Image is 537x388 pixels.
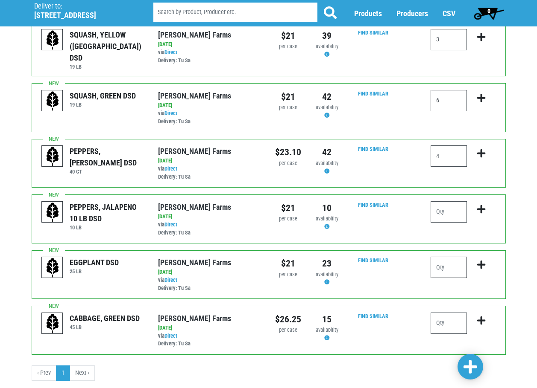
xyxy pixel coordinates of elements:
div: per case [275,326,301,334]
div: 23 [314,257,340,270]
a: Direct [164,49,177,55]
div: $21 [275,29,301,43]
div: via [158,49,262,65]
a: CSV [443,9,455,18]
div: Delivery: Tu Sa [158,57,262,65]
div: 15 [314,313,340,326]
div: SQUASH, YELLOW ([GEOGRAPHIC_DATA]) DSD [70,29,145,64]
div: $23.10 [275,145,301,159]
a: Direct [164,277,177,283]
div: SQUASH, GREEN DSD [70,90,136,101]
div: [DATE] [158,324,262,332]
h6: 19 LB [70,101,136,108]
a: Find Similar [358,202,388,208]
a: [PERSON_NAME] Farms [158,314,231,323]
a: 1 [56,365,70,381]
div: $21 [275,201,301,215]
a: Direct [164,221,177,228]
div: 39 [314,29,340,43]
div: PEPPERS, [PERSON_NAME] DSD [70,145,145,168]
a: [PERSON_NAME] Farms [158,203,231,211]
div: 10 [314,201,340,215]
span: availability [316,215,338,222]
div: EGGPLANT DSD [70,257,119,268]
div: Delivery: Tu Sa [158,118,262,126]
div: $21 [275,90,301,104]
input: Qty [431,145,467,167]
span: 0 [487,8,490,14]
input: Qty [431,90,467,111]
a: Direct [164,333,177,339]
img: placeholder-variety-43d6402dacf2d531de610a020419775a.svg [42,146,63,167]
div: CABBAGE, GREEN DSD [70,313,140,324]
input: Qty [431,313,467,334]
img: placeholder-variety-43d6402dacf2d531de610a020419775a.svg [42,29,63,51]
div: Delivery: Tu Sa [158,284,262,292]
span: availability [316,104,338,110]
div: Delivery: Tu Sa [158,340,262,348]
a: Find Similar [358,313,388,319]
a: [PERSON_NAME] Farms [158,147,231,156]
div: via [158,110,262,126]
img: placeholder-variety-43d6402dacf2d531de610a020419775a.svg [42,90,63,112]
a: Find Similar [358,146,388,152]
span: availability [316,271,338,278]
a: [PERSON_NAME] Farms [158,258,231,267]
div: Delivery: Tu Sa [158,173,262,181]
nav: pager [32,365,506,381]
div: per case [275,159,301,168]
a: Find Similar [358,29,388,36]
div: per case [275,104,301,112]
a: Find Similar [358,257,388,263]
span: availability [316,327,338,333]
div: [DATE] [158,157,262,165]
h6: 10 LB [70,224,145,231]
img: placeholder-variety-43d6402dacf2d531de610a020419775a.svg [42,202,63,223]
span: availability [316,43,338,49]
a: [PERSON_NAME] Farms [158,91,231,100]
a: Producers [396,9,428,18]
div: per case [275,43,301,51]
h6: 25 LB [70,268,119,275]
input: Search by Product, Producer etc. [153,3,317,22]
p: Deliver to: [34,2,132,11]
div: Delivery: Tu Sa [158,229,262,237]
div: 42 [314,145,340,159]
h6: 40 CT [70,168,145,175]
a: Products [354,9,382,18]
div: via [158,332,262,348]
div: $21 [275,257,301,270]
div: via [158,221,262,237]
input: Qty [431,257,467,278]
a: [PERSON_NAME] Farms [158,30,231,39]
div: per case [275,271,301,279]
img: placeholder-variety-43d6402dacf2d531de610a020419775a.svg [42,257,63,278]
div: [DATE] [158,268,262,276]
a: Find Similar [358,90,388,97]
div: per case [275,215,301,223]
div: [DATE] [158,41,262,49]
a: Direct [164,110,177,116]
h5: [STREET_ADDRESS] [34,11,132,20]
div: [DATE] [158,213,262,221]
h6: 19 LB [70,64,145,70]
div: via [158,165,262,181]
div: via [158,276,262,292]
input: Qty [431,29,467,50]
a: 0 [470,5,508,22]
span: availability [316,160,338,166]
div: PEPPERS, JALAPENO 10 LB DSD [70,201,145,224]
input: Qty [431,201,467,223]
a: Direct [164,165,177,172]
div: [DATE] [158,101,262,110]
img: placeholder-variety-43d6402dacf2d531de610a020419775a.svg [42,313,63,334]
div: 42 [314,90,340,104]
div: $26.25 [275,313,301,326]
h6: 45 LB [70,324,140,330]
